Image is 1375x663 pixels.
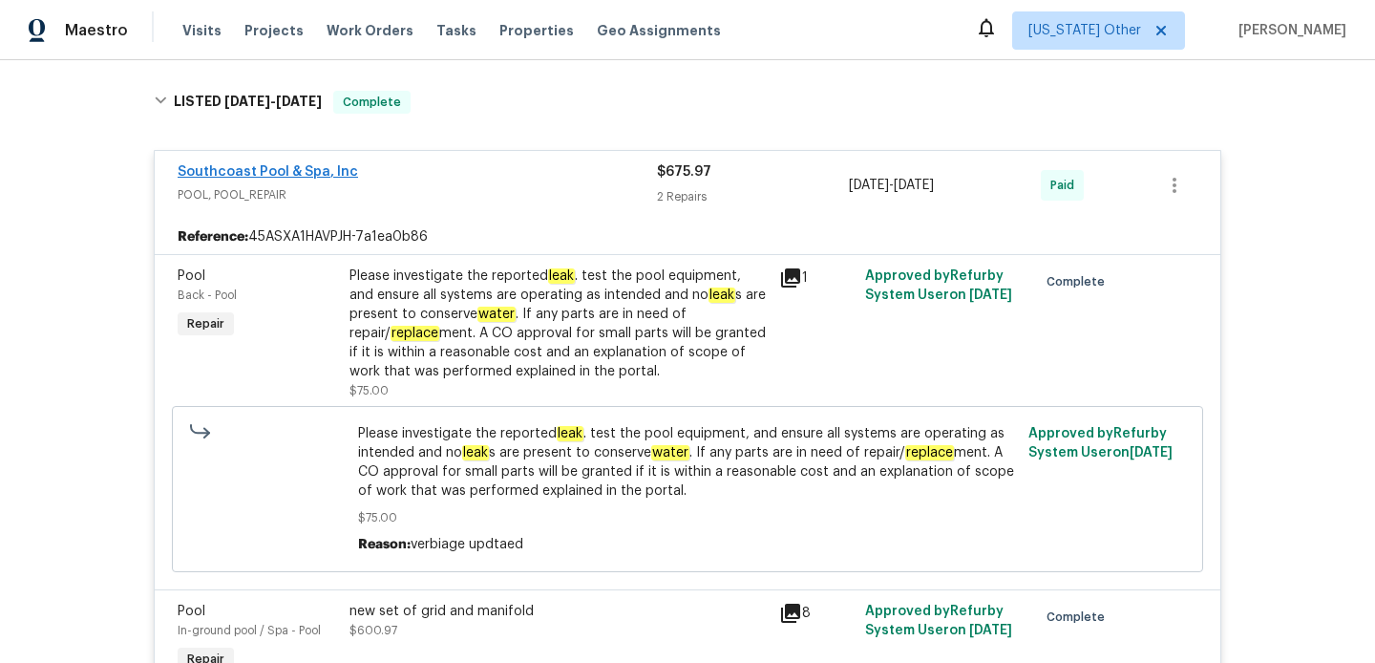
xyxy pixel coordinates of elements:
[1050,176,1082,195] span: Paid
[969,289,1012,302] span: [DATE]
[411,538,523,551] span: verbiage updtaed
[224,95,322,108] span: -
[557,426,583,441] em: leak
[779,602,854,625] div: 8
[1047,272,1112,291] span: Complete
[436,24,476,37] span: Tasks
[327,21,413,40] span: Work Orders
[597,21,721,40] span: Geo Assignments
[905,445,954,460] em: replace
[178,227,248,246] b: Reference:
[178,289,237,301] span: Back - Pool
[657,187,849,206] div: 2 Repairs
[477,307,516,322] em: water
[1028,427,1173,460] span: Approved by Refurby System User on
[499,21,574,40] span: Properties
[148,72,1227,133] div: LISTED [DATE]-[DATE]Complete
[1130,446,1173,460] span: [DATE]
[178,605,205,618] span: Pool
[462,445,489,460] em: leak
[224,95,270,108] span: [DATE]
[358,424,1018,501] span: Please investigate the reported . test the pool equipment, and ensure all systems are operating a...
[178,269,205,283] span: Pool
[349,625,397,636] span: $600.97
[349,385,389,396] span: $75.00
[657,165,711,179] span: $675.97
[276,95,322,108] span: [DATE]
[709,288,735,303] em: leak
[849,179,889,192] span: [DATE]
[865,605,1012,637] span: Approved by Refurby System User on
[182,21,222,40] span: Visits
[894,179,934,192] span: [DATE]
[969,624,1012,637] span: [DATE]
[358,538,411,551] span: Reason:
[178,165,358,179] a: Southcoast Pool & Spa, Inc
[391,326,439,341] em: replace
[335,93,409,112] span: Complete
[65,21,128,40] span: Maestro
[1047,608,1112,627] span: Complete
[349,267,768,381] div: Please investigate the reported . test the pool equipment, and ensure all systems are operating a...
[178,185,657,204] span: POOL, POOL_REPAIR
[548,268,575,284] em: leak
[244,21,304,40] span: Projects
[849,176,934,195] span: -
[178,625,321,636] span: In-ground pool / Spa - Pool
[1028,21,1141,40] span: [US_STATE] Other
[174,91,322,114] h6: LISTED
[651,445,689,460] em: water
[1231,21,1346,40] span: [PERSON_NAME]
[779,267,854,289] div: 1
[865,269,1012,302] span: Approved by Refurby System User on
[155,220,1220,254] div: 45ASXA1HAVPJH-7a1ea0b86
[349,602,768,621] div: new set of grid and manifold
[180,314,232,333] span: Repair
[358,508,1018,527] span: $75.00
